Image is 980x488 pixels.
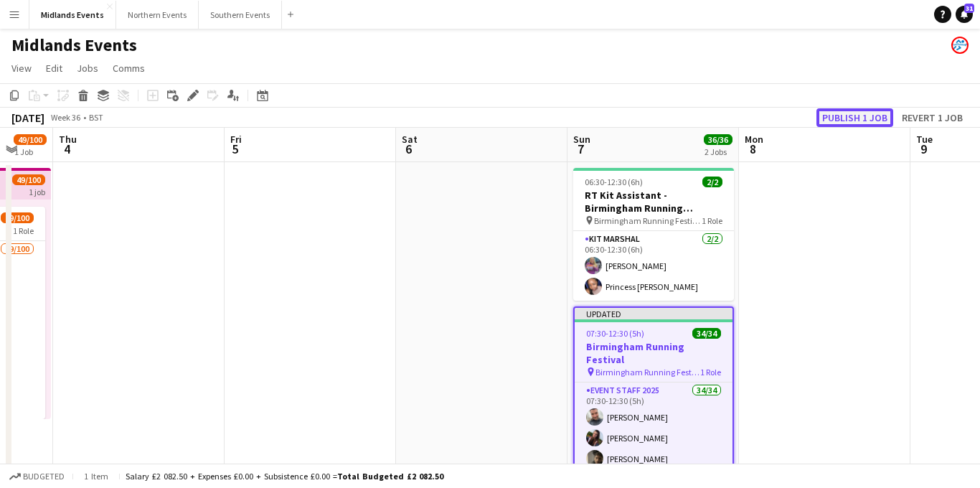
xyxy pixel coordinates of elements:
span: Birmingham Running Festival [594,215,702,226]
a: Comms [107,59,151,78]
div: 1 job [29,185,45,197]
span: 1 item [79,471,113,482]
app-user-avatar: RunThrough Events [951,37,969,54]
div: Salary £2 082.50 + Expenses £0.00 + Subsistence £0.00 = [126,471,443,482]
span: Jobs [77,62,98,75]
span: 06:30-12:30 (6h) [585,177,643,187]
div: [DATE] [11,111,44,125]
div: 2 Jobs [705,146,732,157]
span: 36/36 [704,134,732,145]
span: 07:30-12:30 (5h) [586,328,644,339]
span: 49/100 [12,174,45,185]
span: Birmingham Running Festival [595,367,700,377]
span: Thu [59,133,77,146]
span: Comms [113,62,145,75]
button: Budgeted [7,469,67,484]
button: Northern Events [116,1,199,29]
span: View [11,62,32,75]
app-card-role: Kit Marshal2/206:30-12:30 (6h)[PERSON_NAME]Princess [PERSON_NAME] [573,231,734,301]
h1: Midlands Events [11,34,137,56]
span: 2/2 [702,177,722,187]
button: Southern Events [199,1,282,29]
span: 49/100 [14,134,47,145]
a: Edit [40,59,68,78]
span: 1 Role [700,367,721,377]
span: 5 [228,141,242,157]
span: 1 Role [702,215,722,226]
a: 31 [956,6,973,23]
button: Midlands Events [29,1,116,29]
h3: Birmingham Running Festival [575,340,732,366]
span: Total Budgeted £2 082.50 [337,471,443,482]
app-job-card: 06:30-12:30 (6h)2/2RT Kit Assistant - Birmingham Running Festival Birmingham Running Festival1 Ro... [573,168,734,301]
span: Sun [573,133,590,146]
span: Sat [402,133,418,146]
div: 1 Job [14,146,46,157]
span: Mon [745,133,763,146]
span: Edit [46,62,62,75]
span: Budgeted [23,471,65,482]
span: 6 [400,141,418,157]
a: Jobs [71,59,104,78]
h3: RT Kit Assistant - Birmingham Running Festival [573,189,734,215]
span: 4 [57,141,77,157]
span: 9 [914,141,933,157]
span: 31 [964,4,974,13]
span: Fri [230,133,242,146]
span: Week 36 [47,112,83,123]
div: Updated [575,308,732,319]
a: View [6,59,37,78]
span: 8 [743,141,763,157]
span: 34/34 [692,328,721,339]
button: Revert 1 job [896,108,969,127]
span: Tue [916,133,933,146]
span: 7 [571,141,590,157]
button: Publish 1 job [816,108,893,127]
div: BST [89,112,103,123]
span: 1 Role [13,225,34,236]
span: 49/100 [1,212,34,223]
